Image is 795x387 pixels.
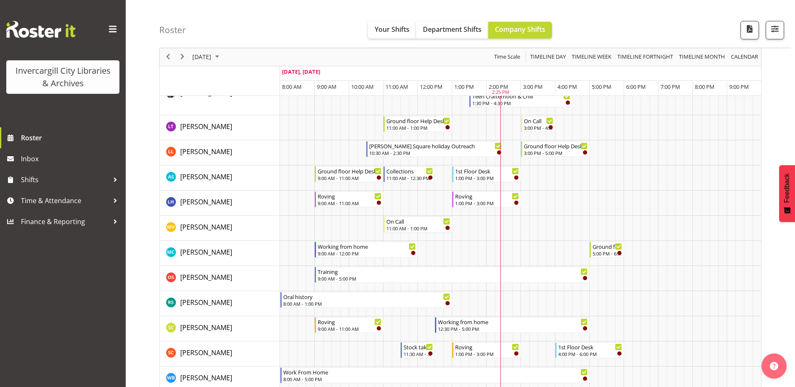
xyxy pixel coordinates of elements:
div: Oral history [283,292,450,301]
td: Michelle Cunningham resource [160,241,280,266]
span: [PERSON_NAME] [180,248,232,257]
div: Training [318,267,588,276]
h4: Roster [159,25,186,35]
div: Lynette Lockett"s event - Ground floor Help Desk Begin From Tuesday, September 23, 2025 at 3:00:0... [521,141,590,157]
button: Next [177,52,188,62]
div: Serena Casey"s event - Roving Begin From Tuesday, September 23, 2025 at 1:00:00 PM GMT+12:00 Ends... [452,342,521,358]
button: Timeline Month [678,52,727,62]
div: Lynette Lockett"s event - Russell Square holiday Outreach Begin From Tuesday, September 23, 2025 ... [366,141,504,157]
div: Working from home [318,242,416,250]
div: 9:00 AM - 11:00 AM [318,325,381,332]
div: 9:00 AM - 5:00 PM [318,275,588,282]
button: Fortnight [616,52,675,62]
span: Inbox [21,152,122,165]
div: Ground floor Help Desk [593,242,622,250]
div: 8:00 AM - 1:00 PM [283,300,450,307]
span: [PERSON_NAME] [180,222,232,232]
img: Rosterit website logo [6,21,75,38]
a: [PERSON_NAME] [180,272,232,282]
span: Timeline Fortnight [616,52,674,62]
span: 8:00 AM [282,83,302,90]
div: Lyndsay Tautari"s event - On Call Begin From Tuesday, September 23, 2025 at 3:00:00 PM GMT+12:00 ... [521,116,555,132]
td: Serena Casey resource [160,341,280,366]
div: Samuel Carter"s event - Roving Begin From Tuesday, September 23, 2025 at 9:00:00 AM GMT+12:00 End... [315,317,383,333]
div: 4:00 PM - 6:00 PM [558,351,622,357]
div: 2:25 PM [492,89,509,96]
div: On Call [386,217,450,225]
div: Collections [386,167,433,175]
span: [PERSON_NAME] [180,373,232,382]
span: 6:00 PM [626,83,646,90]
div: Marion van Voornveld"s event - On Call Begin From Tuesday, September 23, 2025 at 11:00:00 AM GMT+... [383,217,452,232]
div: [PERSON_NAME] Square holiday Outreach [369,142,502,150]
span: Shifts [21,173,109,186]
a: [PERSON_NAME] [180,247,232,257]
div: 9:00 AM - 12:00 PM [318,250,416,257]
button: Previous [163,52,174,62]
div: Stock taking [404,343,433,351]
div: 1:00 PM - 3:00 PM [455,175,519,181]
div: 9:00 AM - 11:00 AM [318,200,381,206]
span: calendar [730,52,759,62]
div: 1:00 PM - 3:00 PM [455,200,519,206]
button: Download a PDF of the roster for the current day [741,21,759,39]
a: [PERSON_NAME] [180,121,232,132]
div: Olivia Stanley"s event - Training Begin From Tuesday, September 23, 2025 at 9:00:00 AM GMT+12:00 ... [315,267,590,283]
a: [PERSON_NAME] [180,322,232,333]
span: [PERSON_NAME] [180,298,232,307]
div: 11:00 AM - 1:00 PM [386,225,450,232]
div: 1st Floor Desk [455,167,519,175]
div: Keyu Chen"s event - Teen Crafternoon & Chill Begin From Tuesday, September 23, 2025 at 1:30:00 PM... [469,91,572,107]
div: Roving [455,192,519,200]
span: Timeline Month [678,52,726,62]
span: [PERSON_NAME] [180,323,232,332]
span: 9:00 AM [317,83,337,90]
span: 3:00 PM [523,83,543,90]
div: Roving [318,192,381,200]
span: 7:00 PM [660,83,680,90]
div: Michelle Cunningham"s event - Ground floor Help Desk Begin From Tuesday, September 23, 2025 at 5:... [590,242,624,258]
td: Rosie Stather resource [160,291,280,316]
span: [PERSON_NAME] [180,122,232,131]
div: Michelle Cunningham"s event - Working from home Begin From Tuesday, September 23, 2025 at 9:00:00... [315,242,418,258]
div: 1:30 PM - 4:30 PM [472,100,570,106]
span: 9:00 PM [729,83,749,90]
div: 8:00 AM - 5:00 PM [283,376,588,382]
div: Ground floor Help Desk [524,142,588,150]
td: Olivia Stanley resource [160,266,280,291]
td: Mandy Stenton resource [160,165,280,191]
button: Company Shifts [488,22,552,39]
div: 12:30 PM - 5:00 PM [438,325,588,332]
div: Roving [318,317,381,326]
button: Timeline Week [570,52,613,62]
span: 1:00 PM [454,83,474,90]
span: [PERSON_NAME] [180,273,232,282]
td: Lyndsay Tautari resource [160,115,280,140]
button: Filter Shifts [766,21,784,39]
span: [PERSON_NAME] [180,348,232,357]
div: 3:00 PM - 5:00 PM [524,150,588,156]
div: 9:00 AM - 11:00 AM [318,175,381,181]
span: Timeline Day [529,52,567,62]
div: Marion Hawkes"s event - Roving Begin From Tuesday, September 23, 2025 at 1:00:00 PM GMT+12:00 End... [452,191,521,207]
span: 5:00 PM [592,83,611,90]
a: [PERSON_NAME] [180,222,232,232]
span: 12:00 PM [420,83,443,90]
span: [PERSON_NAME] [180,147,232,156]
div: 1st Floor Desk [558,343,622,351]
div: September 23, 2025 [189,48,224,66]
div: On Call [524,116,553,125]
span: [PERSON_NAME] [180,197,232,206]
div: Serena Casey"s event - 1st Floor Desk Begin From Tuesday, September 23, 2025 at 4:00:00 PM GMT+12... [555,342,624,358]
td: Samuel Carter resource [160,316,280,341]
span: Feedback [783,173,791,203]
div: 11:30 AM - 12:30 PM [404,351,433,357]
button: Your Shifts [368,22,416,39]
span: Time Scale [493,52,521,62]
a: [PERSON_NAME] [180,172,232,182]
span: Company Shifts [495,25,545,34]
div: Working from home [438,317,588,326]
div: Roving [455,343,519,351]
